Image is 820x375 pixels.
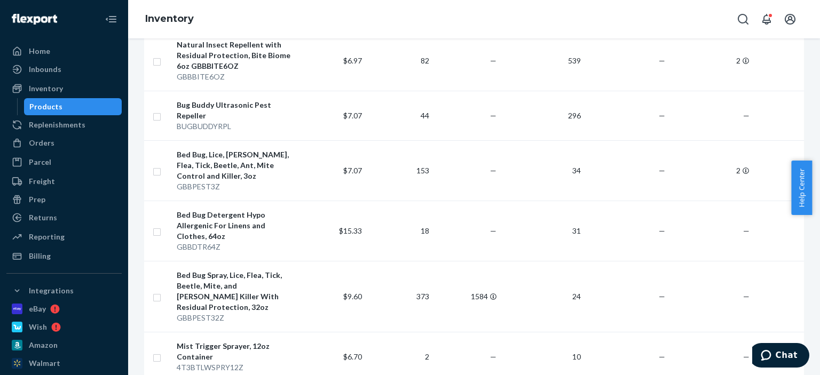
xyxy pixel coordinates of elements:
[100,9,122,30] button: Close Navigation
[490,226,496,235] span: —
[6,80,122,97] a: Inventory
[501,261,585,332] td: 24
[137,4,202,35] ol: breadcrumbs
[6,209,122,226] a: Returns
[29,157,51,167] div: Parcel
[6,337,122,354] a: Amazon
[743,226,750,235] span: —
[24,98,122,115] a: Products
[29,46,50,57] div: Home
[29,358,60,369] div: Walmart
[343,56,362,65] span: $6.97
[669,140,754,201] td: 2
[6,248,122,265] a: Billing
[669,30,754,91] td: 2
[490,56,496,65] span: —
[343,111,362,120] span: $7.07
[177,149,295,181] div: Bed Bug, Lice, [PERSON_NAME], Flea, Tick, Beetle, Ant, Mite Control and Killer, 3oz
[29,101,62,112] div: Products
[343,166,362,175] span: $7.07
[501,30,585,91] td: 539
[366,140,433,201] td: 153
[29,83,63,94] div: Inventory
[343,352,362,361] span: $6.70
[659,111,665,120] span: —
[366,30,433,91] td: 82
[177,100,295,121] div: Bug Buddy Ultrasonic Pest Repeller
[490,166,496,175] span: —
[29,64,61,75] div: Inbounds
[659,292,665,301] span: —
[29,304,46,314] div: eBay
[29,322,47,332] div: Wish
[343,292,362,301] span: $9.60
[732,9,754,30] button: Open Search Box
[791,161,812,215] button: Help Center
[6,228,122,245] a: Reporting
[6,61,122,78] a: Inbounds
[490,111,496,120] span: —
[29,232,65,242] div: Reporting
[29,251,51,261] div: Billing
[433,261,501,332] td: 1584
[366,261,433,332] td: 373
[177,121,295,132] div: BUGBUDDYRPL
[6,173,122,190] a: Freight
[29,119,85,130] div: Replenishments
[177,270,295,313] div: Bed Bug Spray, Lice, Flea, Tick, Beetle, Mite, and [PERSON_NAME] Killer With Residual Protection,...
[29,340,58,350] div: Amazon
[29,285,74,296] div: Integrations
[177,210,295,242] div: Bed Bug Detergent Hypo Allergenic For Linens and Clothes, 64oz
[659,226,665,235] span: —
[6,300,122,317] a: eBay
[659,352,665,361] span: —
[177,362,295,373] div: 4T3BTLWSPRY12Z
[756,9,777,30] button: Open notifications
[177,71,295,82] div: GBBBITE6OZ
[6,43,122,60] a: Home
[177,313,295,323] div: GBBPEST32Z
[501,201,585,261] td: 31
[6,154,122,171] a: Parcel
[6,318,122,336] a: Wish
[779,9,801,30] button: Open account menu
[6,282,122,299] button: Integrations
[177,181,295,192] div: GBBPEST3Z
[501,140,585,201] td: 34
[752,343,809,370] iframe: Opens a widget where you can chat to one of our agents
[12,14,57,25] img: Flexport logo
[659,166,665,175] span: —
[501,91,585,140] td: 296
[339,226,362,235] span: $15.33
[6,116,122,133] a: Replenishments
[659,56,665,65] span: —
[366,91,433,140] td: 44
[29,138,54,148] div: Orders
[6,134,122,151] a: Orders
[366,201,433,261] td: 18
[6,355,122,372] a: Walmart
[29,176,55,187] div: Freight
[29,212,57,223] div: Returns
[177,39,295,71] div: Natural Insect Repellent with Residual Protection, Bite Biome 6oz GBBBITE6OZ
[177,242,295,252] div: GBBDTR64Z
[145,13,194,25] a: Inventory
[743,292,750,301] span: —
[743,352,750,361] span: —
[177,341,295,362] div: Mist Trigger Sprayer, 12oz Container
[6,191,122,208] a: Prep
[490,352,496,361] span: —
[743,111,750,120] span: —
[29,194,45,205] div: Prep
